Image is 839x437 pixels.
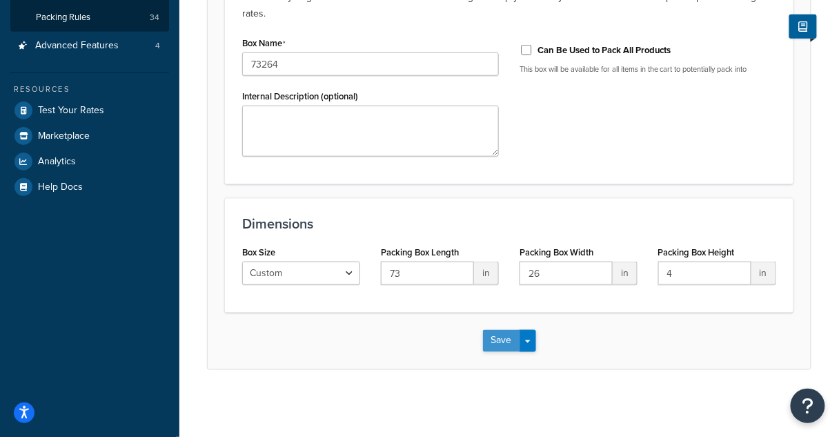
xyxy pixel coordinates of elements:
span: in [613,262,638,285]
div: Resources [10,84,169,95]
p: This box will be available for all items in the cart to potentially pack into [520,64,776,75]
span: Marketplace [38,130,90,142]
a: Marketplace [10,124,169,148]
span: in [474,262,499,285]
label: Can Be Used to Pack All Products [537,44,671,57]
button: Open Resource Center [791,389,825,423]
span: 34 [150,12,159,23]
a: Packing Rules34 [10,5,169,30]
label: Internal Description (optional) [242,91,358,101]
a: Advanced Features4 [10,33,169,59]
span: Analytics [38,156,76,168]
button: Save [483,330,520,352]
span: Help Docs [38,182,83,193]
label: Box Size [242,247,275,258]
span: Advanced Features [35,40,119,52]
a: Analytics [10,149,169,174]
span: 4 [155,40,160,52]
label: Packing Box Length [381,247,459,258]
span: Test Your Rates [38,105,104,117]
h3: Dimensions [242,216,776,231]
span: Packing Rules [36,12,90,23]
label: Packing Box Width [520,247,593,258]
a: Help Docs [10,175,169,200]
label: Packing Box Height [658,247,735,258]
a: Test Your Rates [10,98,169,123]
label: Box Name [242,38,286,49]
li: Advanced Features [10,33,169,59]
span: in [751,262,776,285]
li: Packing Rules [10,5,169,30]
button: Show Help Docs [789,14,817,39]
